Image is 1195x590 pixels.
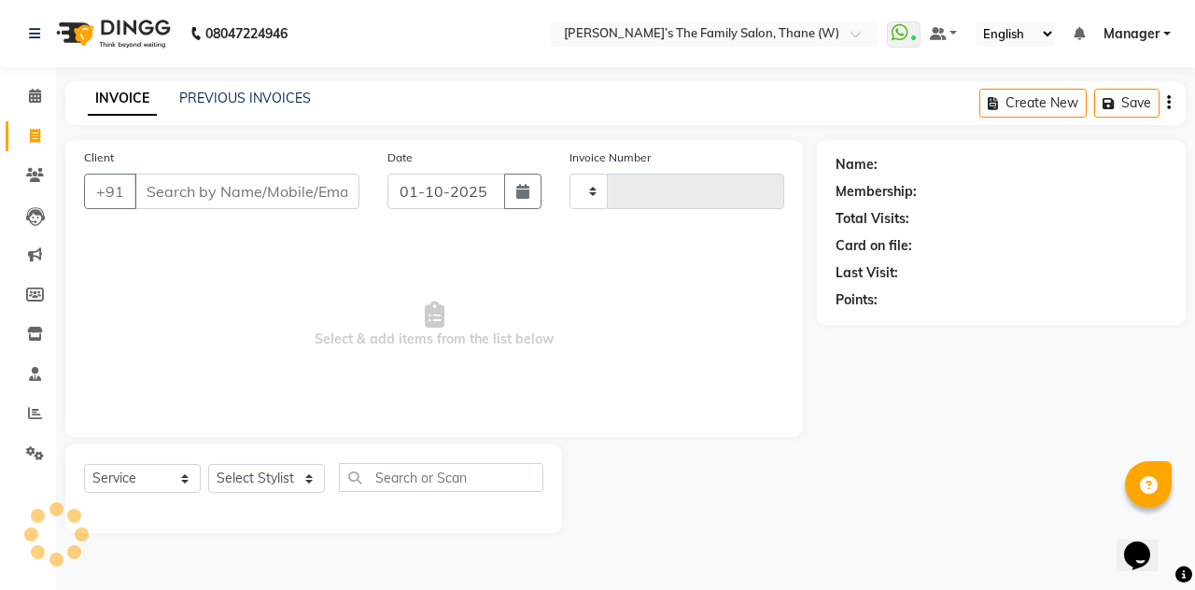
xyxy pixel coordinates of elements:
[836,182,917,202] div: Membership:
[48,7,176,60] img: logo
[84,149,114,166] label: Client
[84,174,136,209] button: +91
[1117,515,1176,571] iframe: chat widget
[179,90,311,106] a: PREVIOUS INVOICES
[134,174,359,209] input: Search by Name/Mobile/Email/Code
[836,155,878,175] div: Name:
[979,89,1087,118] button: Create New
[387,149,413,166] label: Date
[1094,89,1160,118] button: Save
[88,82,157,116] a: INVOICE
[205,7,288,60] b: 08047224946
[84,232,784,418] span: Select & add items from the list below
[1104,24,1160,44] span: Manager
[836,236,912,256] div: Card on file:
[339,463,543,492] input: Search or Scan
[836,290,878,310] div: Points:
[836,209,909,229] div: Total Visits:
[569,149,651,166] label: Invoice Number
[836,263,898,283] div: Last Visit:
